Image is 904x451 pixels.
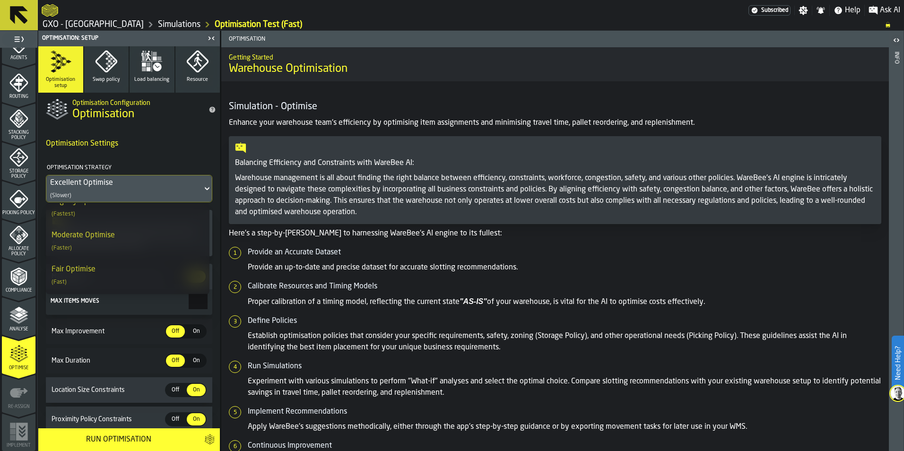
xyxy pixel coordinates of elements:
[168,356,183,365] span: Off
[2,258,35,296] li: menu Compliance
[50,177,199,189] div: DropdownMenuValue-50
[248,281,881,292] h5: Calibrate Resources and Timing Models
[2,169,35,179] span: Storage Policy
[205,33,218,44] label: button-toggle-Close me
[187,77,208,83] span: Resource
[187,413,206,425] div: thumb
[748,5,791,16] a: link-to-/wh/i/a3c616c1-32a4-47e6-8ca0-af4465b04030/settings/billing
[168,386,183,394] span: Off
[189,356,204,365] span: On
[2,404,35,409] span: Re-assign
[44,434,193,445] div: Run Optimisation
[229,100,881,113] h4: Simulation - Optimise
[72,97,201,107] h2: Sub Title
[2,103,35,141] li: menu Stacking Policy
[248,406,881,417] h5: Implement Recommendations
[199,428,220,451] button: button-
[158,19,200,30] a: link-to-/wh/i/a3c616c1-32a4-47e6-8ca0-af4465b04030
[748,5,791,16] div: Menu Subscription
[46,258,209,292] li: dropdown-item
[50,328,165,335] span: Max Improvement
[893,337,903,390] label: Need Help?
[52,230,115,241] div: Moderate Optimise
[2,443,35,448] span: Implement
[42,19,900,30] nav: Breadcrumb
[165,412,186,426] label: button-switch-multi-Off
[460,297,487,305] em: "AS-IS"
[42,77,79,89] span: Optimisation setup
[215,19,302,30] a: link-to-/wh/i/a3c616c1-32a4-47e6-8ca0-af4465b04030/simulations/f9796f3b-da1f-4756-874b-f54cbe1898b0
[52,279,67,286] div: (Fast)
[42,35,98,42] span: Optimisation: Setup
[248,315,881,327] h5: Define Policies
[186,412,207,426] label: button-switch-multi-On
[248,330,881,353] p: Establish optimisation policies that consider your specific requirements, safety, zoning (Storage...
[2,33,35,46] label: button-toggle-Toggle Full Menu
[2,336,35,373] li: menu Optimise
[187,325,206,338] div: thumb
[46,292,209,326] li: dropdown-item
[38,93,220,127] div: title-Optimisation
[890,33,903,50] label: button-toggle-Open
[52,211,75,217] div: (Fastest)
[50,386,165,394] span: Location Size Constraints
[168,415,183,424] span: Off
[229,117,881,129] p: Enhance your warehouse team's efficiency by optimising item assignments and minimising travel tim...
[248,262,881,273] p: Provide an up-to-date and precise dataset for accurate slotting recommendations.
[166,325,185,338] div: thumb
[2,374,35,412] li: menu Re-assign
[880,5,900,16] span: Ask AI
[166,384,185,396] div: thumb
[889,31,904,451] header: Info
[46,161,210,175] h4: Optimisation Strategy
[52,245,72,252] div: (Faster)
[235,157,875,169] p: Balancing Efficiency and Constraints with WareBee AI:
[2,413,35,451] li: menu Implement
[248,376,881,399] p: Experiment with various simulations to perform "What-if" analyses and select the optimal choice. ...
[761,7,788,14] span: Subscribed
[72,107,134,122] span: Optimisation
[189,327,204,336] span: On
[50,293,209,309] label: react-aria8368834416-:rfg:
[2,26,35,63] li: menu Agents
[812,6,829,15] label: button-toggle-Notifications
[46,175,212,202] div: DropdownMenuValue-50(Slower)
[166,355,185,367] div: thumb
[229,61,348,77] span: Warehouse Optimisation
[186,324,207,338] label: button-switch-multi-On
[186,383,207,397] label: button-switch-multi-On
[189,386,204,394] span: On
[93,77,120,83] span: Swap policy
[187,384,206,396] div: thumb
[50,192,71,199] div: (Slower)
[46,134,212,153] h4: Optimisation Settings
[2,64,35,102] li: menu Routing
[165,324,186,338] label: button-switch-multi-Off
[2,142,35,180] li: menu Storage Policy
[50,357,165,364] span: Max Duration
[865,5,904,16] label: button-toggle-Ask AI
[166,413,185,425] div: thumb
[2,219,35,257] li: menu Allocate Policy
[229,52,881,61] h2: Sub Title
[2,94,35,99] span: Routing
[43,19,144,30] a: link-to-/wh/i/a3c616c1-32a4-47e6-8ca0-af4465b04030
[2,327,35,332] span: Analyse
[38,428,199,451] button: button-Run Optimisation
[248,421,881,433] p: Apply WareBee's suggestions methodically, either through the app's step-by-step guidance or by ex...
[2,297,35,335] li: menu Analyse
[189,415,204,424] span: On
[42,2,58,19] a: logo-header
[2,181,35,218] li: menu Picking Policy
[830,5,864,16] label: button-toggle-Help
[229,228,881,239] p: Here's a step-by-[PERSON_NAME] to harnessing WareBee's AI engine to its fullest:
[225,36,557,43] span: Optimisation
[186,354,207,368] label: button-switch-multi-On
[46,156,209,428] ul: dropdown-menu
[165,383,186,397] label: button-switch-multi-Off
[845,5,861,16] span: Help
[2,288,35,293] span: Compliance
[187,355,206,367] div: thumb
[2,365,35,371] span: Optimise
[189,293,208,309] input: react-aria8368834416-:rfg: react-aria8368834416-:rfg:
